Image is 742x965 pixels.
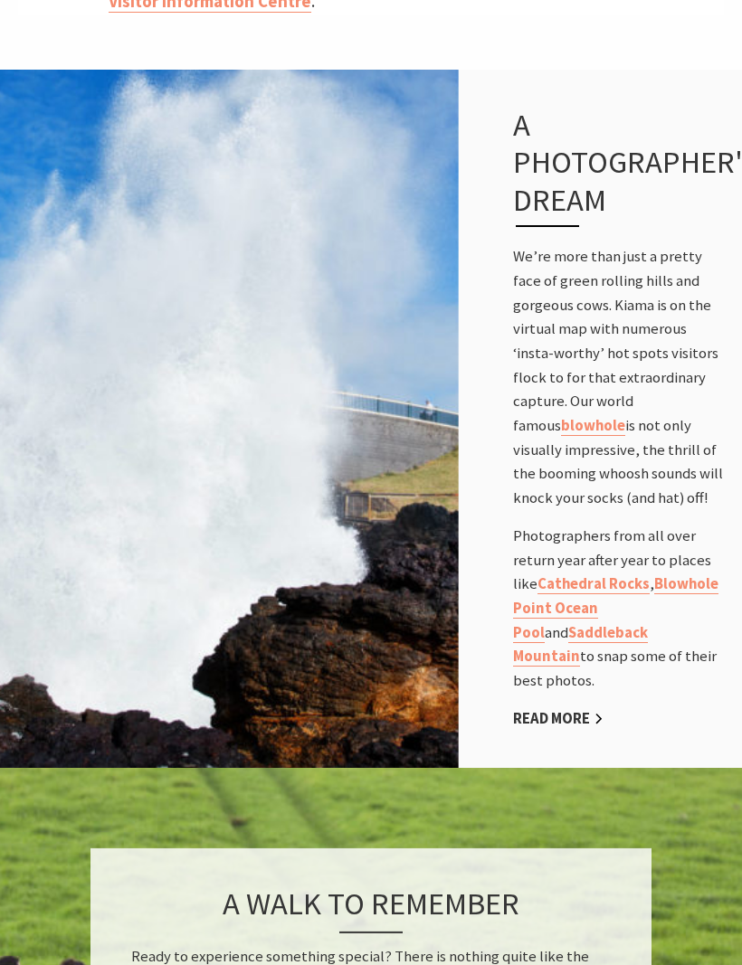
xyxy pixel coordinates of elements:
a: Cathedral Rocks [537,574,650,594]
h3: A photographer's dream [513,106,703,228]
a: Blowhole Point Ocean Pool [513,574,718,642]
p: We’re more than just a pretty face of green rolling hills and gorgeous cows. Kiama is on the virt... [513,245,724,510]
h3: A walk to remember [131,885,611,933]
a: Saddleback Mountain [513,623,648,667]
p: Photographers from all over return year after year to places like , and to snap some of their bes... [513,525,724,694]
a: blowhole [561,416,625,436]
a: Read More [513,709,604,729]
